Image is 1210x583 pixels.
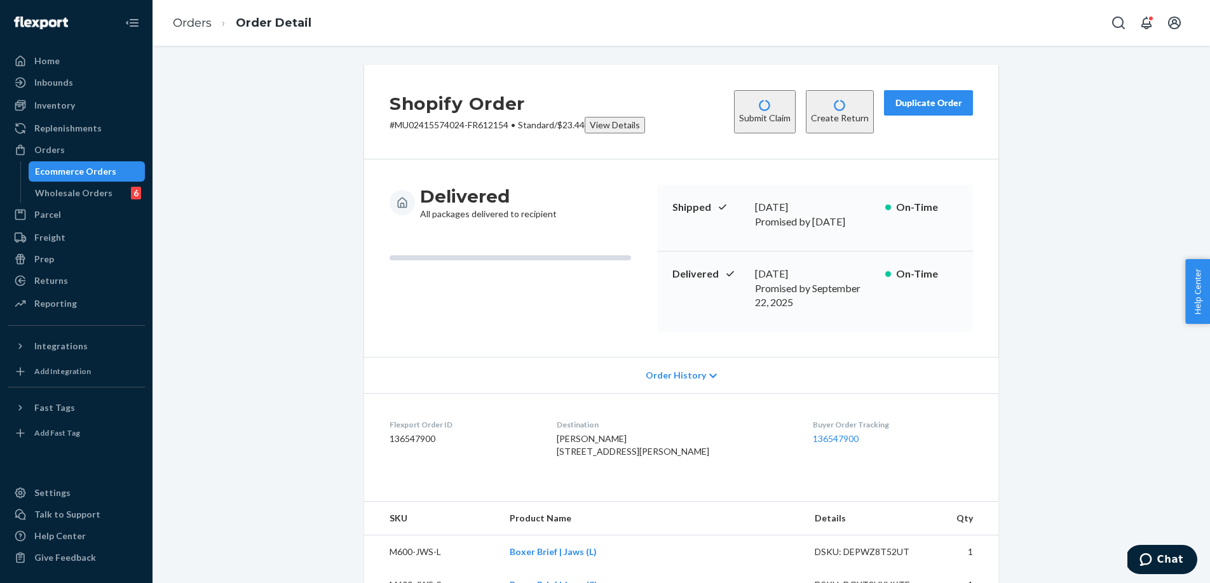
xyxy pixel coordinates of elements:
div: [DATE] [755,200,875,215]
div: Freight [34,231,65,244]
a: Inventory [8,95,145,116]
button: Fast Tags [8,398,145,418]
dt: Destination [557,419,793,430]
dt: Buyer Order Tracking [813,419,973,430]
button: Help Center [1185,259,1210,324]
a: Home [8,51,145,71]
div: Prep [34,253,54,265]
div: Inbounds [34,76,73,89]
div: 6 [131,187,141,199]
button: Duplicate Order [884,90,973,116]
a: Add Integration [8,361,145,382]
th: Product Name [500,502,805,535]
div: Help Center [34,530,86,542]
a: Reporting [8,293,145,314]
a: Order Detail [236,16,311,30]
div: [DATE] [755,267,875,281]
div: Orders [34,144,65,156]
div: Add Integration [34,366,91,377]
button: Create Return [806,90,874,133]
td: M600-JWS-L [364,535,500,569]
iframe: Opens a widget where you can chat to one of our agents [1127,545,1197,577]
p: Promised by September 22, 2025 [755,281,875,311]
div: Add Fast Tag [34,427,80,438]
button: Open Search Box [1106,10,1131,36]
button: Submit Claim [734,90,796,133]
div: All packages delivered to recipient [420,185,557,220]
button: View Details [585,117,645,133]
img: Flexport logo [14,17,68,29]
div: Ecommerce Orders [35,165,116,178]
h2: Shopify Order [390,90,645,117]
div: View Details [590,119,640,131]
a: Help Center [8,526,145,546]
div: Inventory [34,99,75,112]
span: Order History [646,369,706,382]
div: Returns [34,274,68,287]
a: Wholesale Orders6 [29,183,146,203]
dd: 136547900 [390,432,536,445]
p: On-Time [896,267,958,281]
button: Open account menu [1162,10,1187,36]
a: Returns [8,271,145,291]
a: Orders [173,16,212,30]
div: Talk to Support [34,508,100,521]
a: 136547900 [813,433,859,444]
button: Give Feedback [8,547,145,568]
span: • [511,119,515,130]
div: Give Feedback [34,551,96,564]
button: Integrations [8,336,145,356]
a: Settings [8,483,145,503]
ol: breadcrumbs [163,4,322,42]
th: SKU [364,502,500,535]
div: Duplicate Order [895,97,962,109]
h3: Delivered [420,185,557,208]
a: Ecommerce Orders [29,161,146,182]
p: Delivered [672,267,745,281]
p: # MU02415574024-FR612154 / $23.44 [390,117,645,133]
td: 1 [944,535,998,569]
button: Talk to Support [8,504,145,525]
p: On-Time [896,200,958,215]
div: Home [34,55,60,67]
p: Shipped [672,200,745,215]
a: Inbounds [8,72,145,93]
div: Parcel [34,208,61,221]
dt: Flexport Order ID [390,419,536,430]
a: Boxer Brief | Jaws (L) [510,546,597,557]
p: Promised by [DATE] [755,215,875,229]
div: Integrations [34,340,88,352]
th: Details [805,502,944,535]
div: Settings [34,486,71,499]
div: Fast Tags [34,401,75,414]
div: Wholesale Orders [35,187,112,199]
span: [PERSON_NAME] [STREET_ADDRESS][PERSON_NAME] [557,433,709,457]
div: Replenishments [34,122,102,135]
a: Replenishments [8,118,145,138]
a: Orders [8,140,145,160]
a: Freight [8,227,145,248]
a: Add Fast Tag [8,423,145,443]
span: Standard [518,119,554,130]
a: Parcel [8,204,145,225]
div: Reporting [34,297,77,310]
th: Qty [944,502,998,535]
button: Close Navigation [119,10,145,36]
div: DSKU: DEPWZ8T52UT [815,546,934,558]
a: Prep [8,249,145,269]
button: Open notifications [1134,10,1159,36]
